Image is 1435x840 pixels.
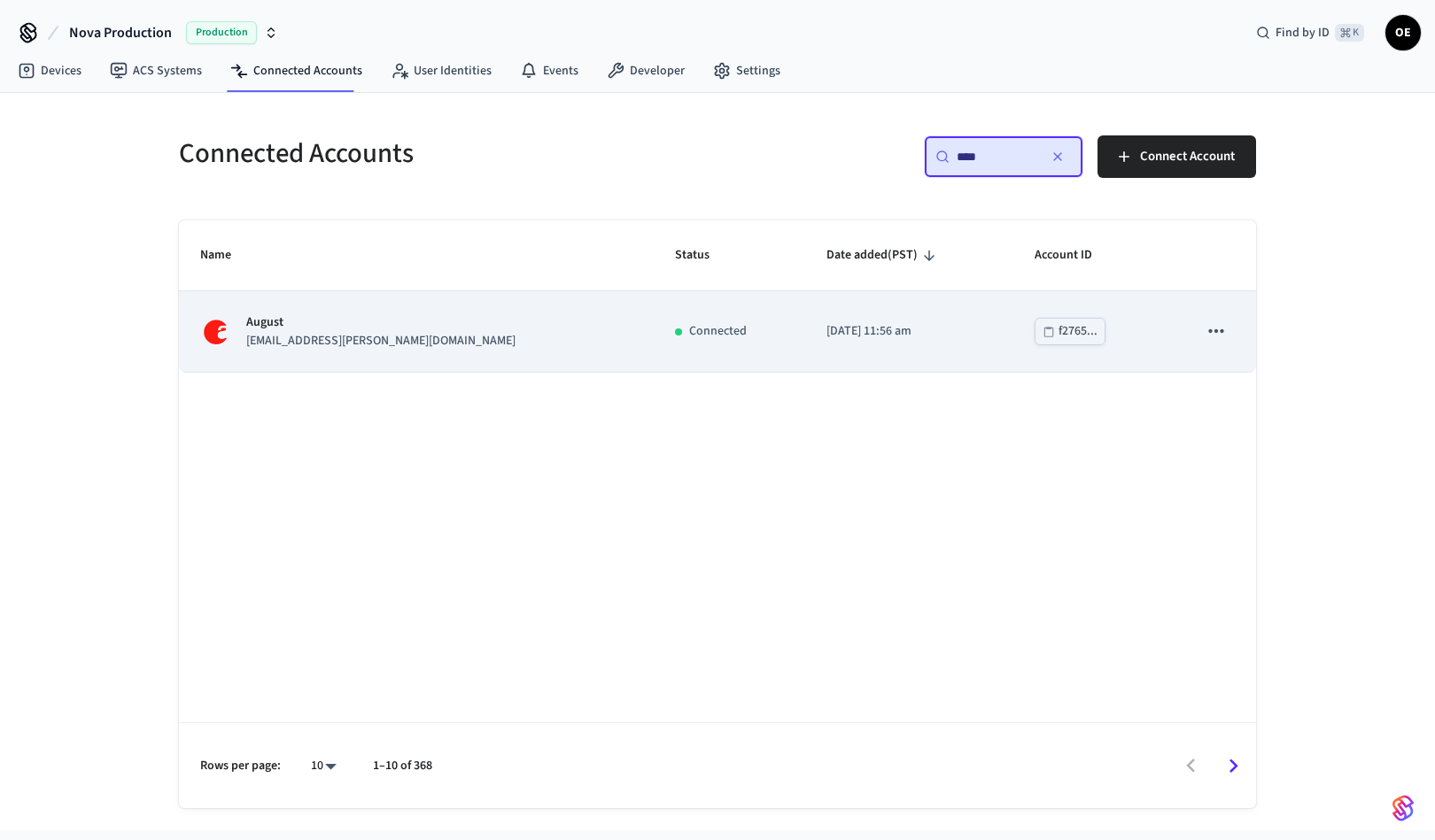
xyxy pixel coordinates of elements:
[826,242,941,269] span: Date added(PST)
[1213,745,1254,787] button: Go to next page
[675,242,733,269] span: Status
[1276,24,1330,42] span: Find by ID
[1059,320,1098,343] div: f2765...
[1392,794,1414,822] img: SeamLogoGradient.69752ec5.svg
[179,220,1256,373] table: sticky table
[216,55,376,87] a: Connected Accounts
[1140,145,1235,168] span: Connect Account
[186,21,257,44] span: Production
[179,135,707,172] h5: Connected Accounts
[1035,318,1105,345] button: f2765...
[1387,17,1419,49] span: OE
[506,55,593,87] a: Events
[699,55,795,87] a: Settings
[1385,15,1421,50] button: OE
[1035,242,1115,269] span: Account ID
[200,316,232,348] img: August Logo, Square
[4,55,96,87] a: Devices
[302,753,345,779] div: 10
[69,22,172,43] span: Nova Production
[826,322,992,341] p: [DATE] 11:56 am
[1098,135,1256,178] button: Connect Account
[373,757,432,775] p: 1–10 of 368
[96,55,216,87] a: ACS Systems
[1242,17,1378,49] div: Find by ID⌘ K
[689,322,747,341] p: Connected
[376,55,506,87] a: User Identities
[246,332,516,351] p: [EMAIL_ADDRESS][PERSON_NAME][DOMAIN_NAME]
[246,313,516,332] p: August
[200,757,281,775] p: Rows per page:
[200,242,254,269] span: Name
[1335,24,1364,42] span: ⌘ K
[593,55,699,87] a: Developer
